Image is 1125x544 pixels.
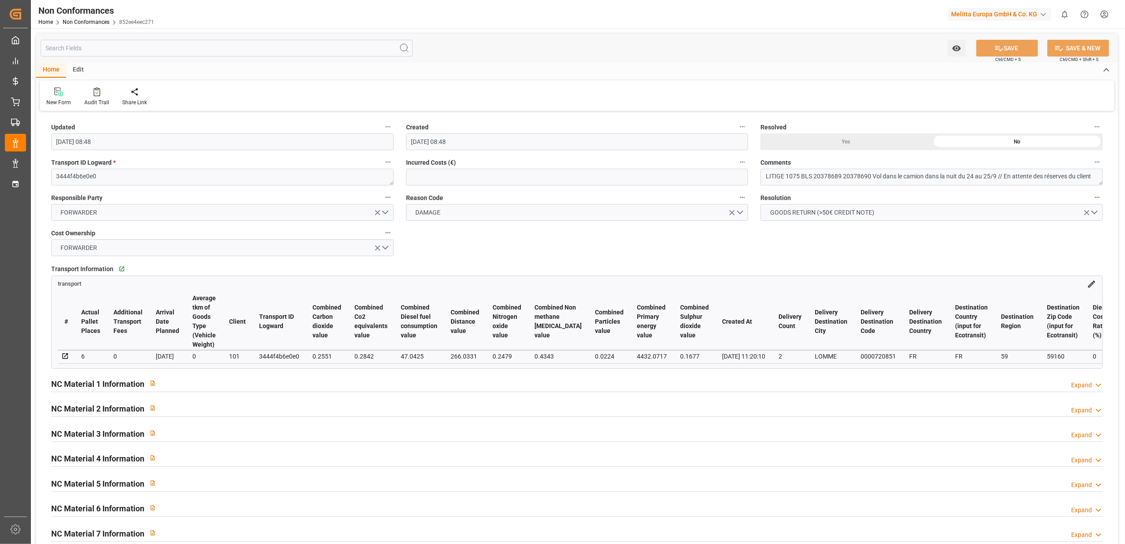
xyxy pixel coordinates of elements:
[406,133,749,150] input: DD-MM-YYYY HH:MM
[737,121,748,132] button: Created
[46,98,71,106] div: New Form
[84,98,109,106] div: Audit Trail
[995,56,1021,63] span: Ctrl/CMD + S
[51,229,95,238] span: Cost Ownership
[528,293,588,350] th: Combined Non methane [MEDICAL_DATA] value
[1071,381,1092,390] div: Expand
[144,525,161,541] button: View description
[637,351,667,362] div: 4432.0717
[259,351,299,362] div: 3444f4b6e0e0
[192,351,216,362] div: 0
[1047,40,1109,57] button: SAVE & NEW
[394,293,444,350] th: Combined Diesel fuel consumption value
[58,281,81,287] span: transport
[51,502,144,514] h2: NC Material 6 Information
[406,193,443,203] span: Reason Code
[144,450,161,466] button: View description
[722,351,765,362] div: [DATE] 11:20:10
[1071,431,1092,440] div: Expand
[382,192,394,203] button: Responsible Party
[51,133,394,150] input: DD-MM-YYYY HH:MM
[1001,351,1034,362] div: 59
[51,378,144,390] h2: NC Material 1 Information
[861,351,896,362] div: 0000720851
[113,351,143,362] div: 0
[1055,4,1075,24] button: show 0 new notifications
[144,499,161,516] button: View description
[948,40,966,57] button: open menu
[909,351,942,362] div: FR
[1086,293,1117,350] th: Diesel Cost Ratio (%)
[51,158,116,167] span: Transport ID Logward
[406,204,749,221] button: open menu
[252,293,306,350] th: Transport ID Logward
[630,293,673,350] th: Combined Primary energy value
[595,351,624,362] div: 0.0224
[41,40,413,57] input: Search Fields
[737,156,748,168] button: Incurred Costs (€)
[1040,293,1086,350] th: Destination Zip Code (input for Ecotransit)
[994,293,1040,350] th: Destination Region
[38,4,154,17] div: Non Conformances
[186,293,222,350] th: Average tkm of Goods Type (Vehicle Weight)
[156,351,179,362] div: [DATE]
[51,478,144,490] h2: NC Material 5 Information
[51,428,144,440] h2: NC Material 3 Information
[1071,480,1092,490] div: Expand
[58,293,75,350] th: #
[312,351,341,362] div: 0.2551
[56,208,102,217] span: FORWARDER
[673,293,715,350] th: Combined Sulphur dioxide value
[948,6,1055,23] button: Melitta Europa GmbH & Co. KG
[107,293,149,350] th: Additional Transport Fees
[122,98,147,106] div: Share Link
[760,193,791,203] span: Resolution
[382,121,394,132] button: Updated
[38,19,53,25] a: Home
[779,351,801,362] div: 2
[1071,506,1092,515] div: Expand
[955,351,988,362] div: FR
[51,204,394,221] button: open menu
[486,293,528,350] th: Combined Nitrogen oxide value
[948,293,994,350] th: Destination Country (input for Ecotransit)
[534,351,582,362] div: 0.4343
[66,63,90,78] div: Edit
[1071,456,1092,465] div: Expand
[766,208,879,217] span: GOODS RETURN (>50€ CREDIT NOTE)
[1071,530,1092,540] div: Expand
[680,351,709,362] div: 0.1677
[306,293,348,350] th: Combined Carbon dioxide value
[382,227,394,238] button: Cost Ownership
[760,158,791,167] span: Comments
[1047,351,1080,362] div: 59160
[1091,156,1103,168] button: Comments
[149,293,186,350] th: Arrival Date Planned
[1093,351,1110,362] div: 0
[51,169,394,185] textarea: 3444f4b6e0e0
[854,293,903,350] th: Delivery Destination Code
[63,19,109,25] a: Non Conformances
[772,293,808,350] th: Delivery Count
[51,453,144,465] h2: NC Material 4 Information
[51,403,144,415] h2: NC Material 2 Information
[760,133,932,150] div: Yes
[976,40,1038,57] button: SAVE
[411,208,445,217] span: DAMAGE
[144,375,161,392] button: View description
[1091,192,1103,203] button: Resolution
[808,293,854,350] th: Delivery Destination City
[760,204,1103,221] button: open menu
[932,133,1103,150] div: No
[51,123,75,132] span: Updated
[451,351,479,362] div: 266.0331
[36,63,66,78] div: Home
[382,156,394,168] button: Transport ID Logward *
[1075,4,1095,24] button: Help Center
[51,528,144,540] h2: NC Material 7 Information
[51,239,394,256] button: open menu
[51,264,113,274] span: Transport Information
[1071,406,1092,415] div: Expand
[229,351,246,362] div: 101
[903,293,948,350] th: Delivery Destination Country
